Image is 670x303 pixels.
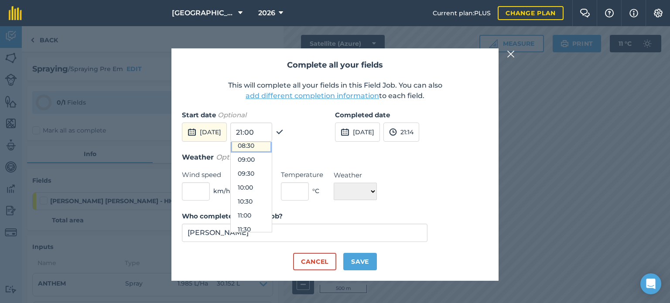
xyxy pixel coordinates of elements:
label: Wind speed [182,170,230,180]
button: [DATE] [182,123,227,142]
img: svg+xml;base64,PD94bWwgdmVyc2lvbj0iMS4wIiBlbmNvZGluZz0idXRmLTgiPz4KPCEtLSBHZW5lcmF0b3I6IEFkb2JlIE... [341,127,349,137]
img: svg+xml;base64,PD94bWwgdmVyc2lvbj0iMS4wIiBlbmNvZGluZz0idXRmLTgiPz4KPCEtLSBHZW5lcmF0b3I6IEFkb2JlIE... [389,127,397,137]
img: svg+xml;base64,PHN2ZyB4bWxucz0iaHR0cDovL3d3dy53My5vcmcvMjAwMC9zdmciIHdpZHRoPSIxNyIgaGVpZ2h0PSIxNy... [629,8,638,18]
strong: Start date [182,111,216,119]
label: Weather [334,170,377,180]
h2: Complete all your fields [182,59,488,71]
img: svg+xml;base64,PHN2ZyB4bWxucz0iaHR0cDovL3d3dy53My5vcmcvMjAwMC9zdmciIHdpZHRoPSIxOCIgaGVpZ2h0PSIyNC... [276,127,284,137]
img: A cog icon [653,9,663,17]
button: 10:30 [231,194,272,208]
button: 11:00 [231,208,272,222]
span: km/h [213,186,230,196]
button: Save [343,253,377,270]
button: 10:00 [231,180,272,194]
p: This will complete all your fields in this Field Job. You can also to each field. [182,80,488,101]
button: 11:30 [231,222,272,236]
span: 2026 [258,8,275,18]
button: 08:30 [231,139,272,153]
img: svg+xml;base64,PHN2ZyB4bWxucz0iaHR0cDovL3d3dy53My5vcmcvMjAwMC9zdmciIHdpZHRoPSIyMiIgaGVpZ2h0PSIzMC... [507,49,515,59]
em: Optional [218,111,246,119]
button: Cancel [293,253,336,270]
label: Temperature [281,170,323,180]
h3: Weather [182,152,488,163]
span: [GEOGRAPHIC_DATA] [172,8,235,18]
button: [DATE] [335,123,380,142]
span: Current plan : PLUS [433,8,491,18]
button: 21:14 [383,123,419,142]
img: fieldmargin Logo [9,6,22,20]
a: Change plan [498,6,564,20]
button: add different completion information [246,91,379,101]
button: 09:00 [231,153,272,167]
div: Open Intercom Messenger [640,273,661,294]
img: svg+xml;base64,PD94bWwgdmVyc2lvbj0iMS4wIiBlbmNvZGluZz0idXRmLTgiPz4KPCEtLSBHZW5lcmF0b3I6IEFkb2JlIE... [188,127,196,137]
em: Optional [216,153,246,161]
img: Two speech bubbles overlapping with the left bubble in the forefront [580,9,590,17]
button: 09:30 [231,167,272,180]
span: ° C [312,186,319,196]
img: A question mark icon [604,9,615,17]
strong: Completed date [335,111,390,119]
strong: Who completed the field job? [182,212,283,220]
